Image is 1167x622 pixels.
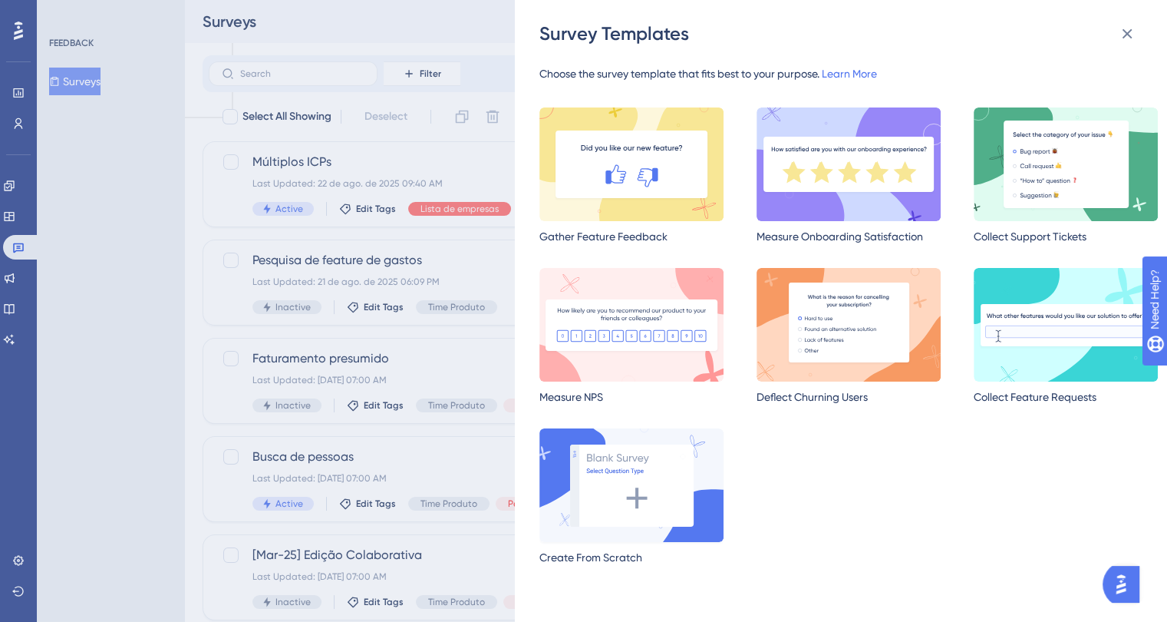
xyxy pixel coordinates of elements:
[539,68,819,80] span: Choose the survey template that fits best to your purpose.
[974,388,1158,406] div: Collect Feature Requests
[36,4,96,22] span: Need Help?
[757,227,941,246] div: Measure Onboarding Satisfaction
[974,227,1158,246] div: Collect Support Tickets
[539,548,724,567] div: Create From Scratch
[539,388,724,406] div: Measure NPS
[1103,561,1149,607] iframe: UserGuiding AI Assistant Launcher
[539,108,724,221] img: gatherFeedback
[539,428,724,542] img: createScratch
[757,268,941,382] img: deflectChurning
[757,388,941,406] div: Deflect Churning Users
[822,68,877,80] a: Learn More
[539,22,1146,46] div: Survey Templates
[974,108,1158,221] img: multipleChoice
[539,268,724,382] img: nps
[974,268,1158,382] img: requestFeature
[757,108,941,221] img: satisfaction
[539,227,724,246] div: Gather Feature Feedback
